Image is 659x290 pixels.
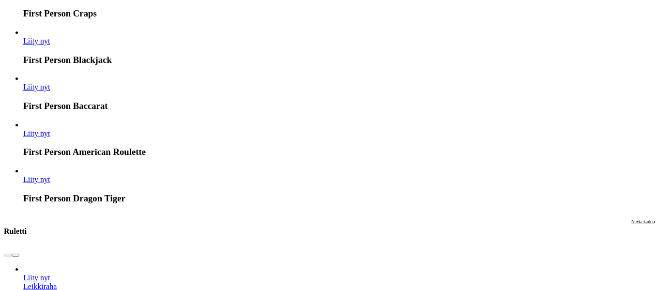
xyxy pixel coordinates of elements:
button: next slide [12,254,19,257]
a: First Person Dragon Tiger [23,175,50,183]
span: Näytä kaikki [631,219,655,224]
a: First Person American Roulette [23,129,50,137]
span: Liity nyt [23,175,50,183]
h3: Ruletti [4,227,27,236]
button: prev slide [4,254,12,257]
a: First Person Baccarat [23,83,50,91]
span: Liity nyt [23,37,50,45]
a: Näytä kaikki [631,219,655,244]
a: First Person Blackjack [23,37,50,45]
a: Multifire Roulette [23,274,50,282]
span: Liity nyt [23,129,50,137]
span: Liity nyt [23,83,50,91]
span: Liity nyt [23,274,50,282]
